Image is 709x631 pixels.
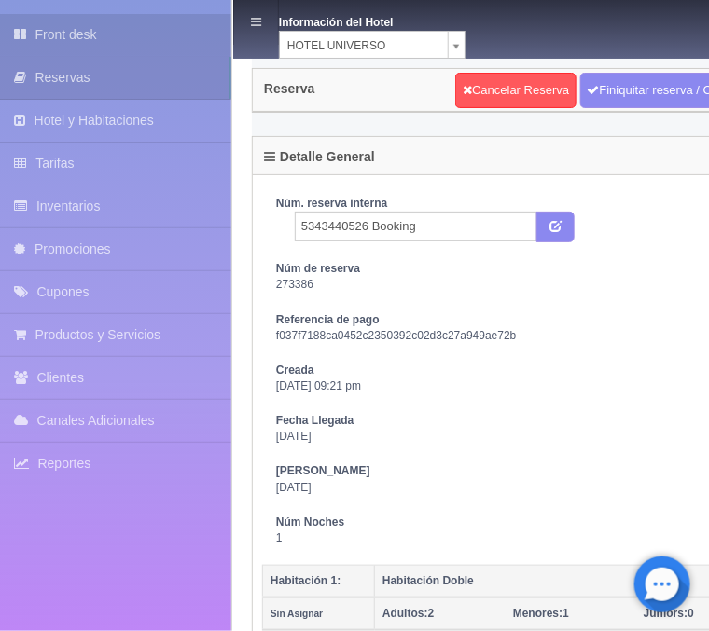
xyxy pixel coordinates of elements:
[279,9,428,31] dt: Información del Hotel
[382,607,428,620] strong: Adultos:
[287,32,440,60] span: HOTEL UNIVERSO
[455,73,577,108] a: Cancelar Reserva
[271,574,341,587] b: Habitación 1:
[271,609,323,619] small: Sin Asignar
[279,31,466,59] a: HOTEL UNIVERSO
[644,607,694,620] span: 0
[644,607,688,620] strong: Juniors:
[513,607,563,620] strong: Menores:
[513,607,569,620] span: 1
[264,150,375,164] h4: Detalle General
[264,82,315,96] h4: Reserva
[382,607,434,620] span: 2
